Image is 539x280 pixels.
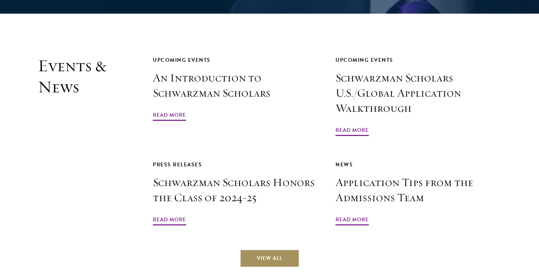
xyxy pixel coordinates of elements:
span: Read More [153,215,186,227]
h3: An Introduction to Schwarzman Scholars [153,70,318,101]
div: Upcoming Events [153,55,318,65]
h3: Schwarzman Scholars Honors the Class of 2024-25 [153,175,318,205]
h3: Application Tips from the Admissions Team [336,175,501,205]
span: Read More [336,215,369,227]
div: News [336,160,501,169]
a: View All [240,249,300,267]
h2: Events & News [38,55,115,227]
a: Upcoming Events Schwarzman Scholars U.S./Global Application Walkthrough Read More [336,55,501,137]
div: Press Releases [153,160,318,169]
span: Read More [153,110,186,122]
h3: Schwarzman Scholars U.S./Global Application Walkthrough [336,70,501,116]
div: Upcoming Events [336,55,501,65]
span: Read More [336,125,369,137]
a: Press Releases Schwarzman Scholars Honors the Class of 2024-25 Read More [153,160,318,227]
a: Upcoming Events An Introduction to Schwarzman Scholars Read More [153,55,318,122]
a: News Application Tips from the Admissions Team Read More [336,160,501,227]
